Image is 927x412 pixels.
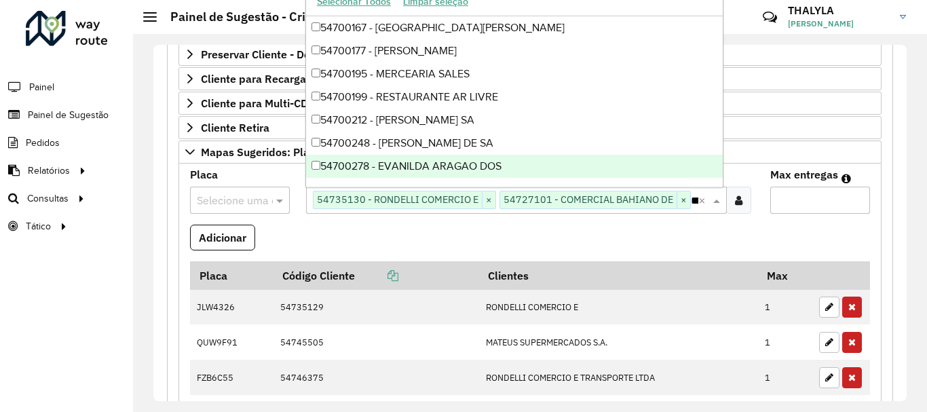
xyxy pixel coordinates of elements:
em: Máximo de clientes que serão colocados na mesma rota com os clientes informados [841,173,851,184]
div: 54700177 - [PERSON_NAME] [306,39,723,62]
span: Cliente Retira [201,122,269,133]
h3: THALYLA [788,4,890,17]
div: 54700212 - [PERSON_NAME] SA [306,109,723,132]
div: 54700199 - RESTAURANTE AR LIVRE [306,86,723,109]
th: Placa [190,261,273,290]
td: MATEUS SUPERMERCADOS S.A. [478,324,757,360]
span: × [482,192,495,208]
label: Max entregas [770,166,838,183]
th: Clientes [478,261,757,290]
a: Mapas Sugeridos: Placa-Cliente [178,141,882,164]
td: 1 [758,290,812,325]
td: RONDELLI COMERCIO E TRANSPORTE LTDA [478,360,757,395]
td: JLW4326 [190,290,273,325]
div: 54700195 - MERCEARIA SALES [306,62,723,86]
a: Cliente para Recarga [178,67,882,90]
div: 54700346 - PAO DE LO COMERCIO D [306,178,723,201]
th: Max [758,261,812,290]
a: Cliente para Multi-CDD/Internalização [178,92,882,115]
span: Tático [26,219,51,233]
span: 54727101 - COMERCIAL BAHIANO DE [500,191,677,208]
div: 54700278 - EVANILDA ARAGAO DOS [306,155,723,178]
a: Preservar Cliente - Devem ficar no buffer, não roteirizar [178,43,882,66]
a: Contato Rápido [755,3,784,32]
span: Cliente para Multi-CDD/Internalização [201,98,392,109]
span: × [677,192,690,208]
td: RONDELLI COMERCIO E [478,290,757,325]
a: Copiar [355,269,398,282]
td: FZB6C55 [190,360,273,395]
span: Consultas [27,191,69,206]
span: Preservar Cliente - Devem ficar no buffer, não roteirizar [201,49,477,60]
th: Código Cliente [273,261,478,290]
span: Clear all [698,192,710,208]
label: Placa [190,166,218,183]
td: 54746375 [273,360,478,395]
span: [PERSON_NAME] [788,18,890,30]
h2: Painel de Sugestão - Criar registro [157,10,364,24]
td: 1 [758,324,812,360]
span: Painel de Sugestão [28,108,109,122]
td: 54745505 [273,324,478,360]
td: 54735129 [273,290,478,325]
td: 1 [758,360,812,395]
span: Mapas Sugeridos: Placa-Cliente [201,147,360,157]
span: Relatórios [28,164,70,178]
span: Pedidos [26,136,60,150]
td: QUW9F91 [190,324,273,360]
div: 54700167 - [GEOGRAPHIC_DATA][PERSON_NAME] [306,16,723,39]
div: 54700248 - [PERSON_NAME] DE SA [306,132,723,155]
span: Painel [29,80,54,94]
span: Cliente para Recarga [201,73,306,84]
a: Cliente Retira [178,116,882,139]
span: 54735130 - RONDELLI COMERCIO E [314,191,482,208]
button: Adicionar [190,225,255,250]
